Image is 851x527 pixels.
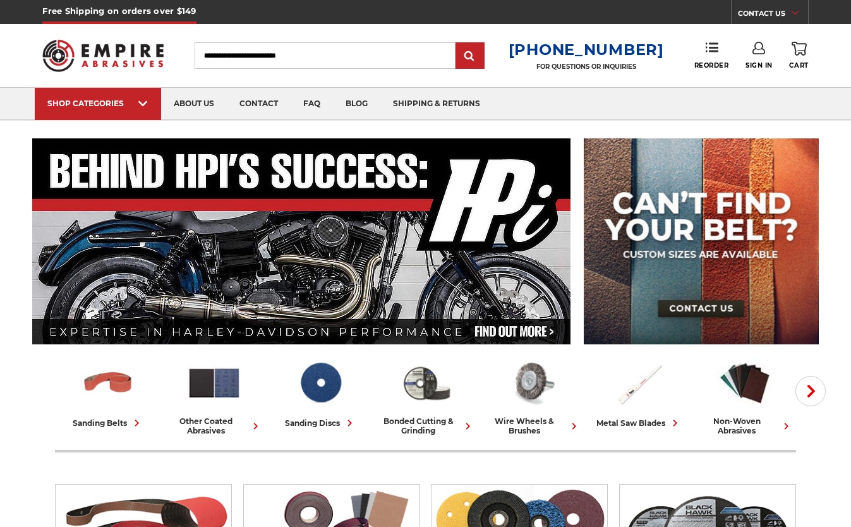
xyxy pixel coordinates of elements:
div: sanding belts [73,416,143,430]
div: SHOP CATEGORIES [47,99,148,108]
span: Sign In [745,61,773,70]
div: non-woven abrasives [697,416,793,435]
img: Other Coated Abrasives [186,356,242,410]
div: other coated abrasives [166,416,262,435]
div: metal saw blades [596,416,682,430]
img: Non-woven Abrasives [717,356,773,410]
a: contact [227,88,291,120]
a: metal saw blades [591,356,687,430]
a: non-woven abrasives [697,356,793,435]
a: [PHONE_NUMBER] [509,40,664,59]
a: bonded cutting & grinding [378,356,474,435]
span: Reorder [694,61,729,70]
img: Sanding Belts [80,356,136,410]
div: bonded cutting & grinding [378,416,474,435]
img: Sanding Discs [293,356,348,410]
div: sanding discs [285,416,356,430]
img: promo banner for custom belts. [584,138,819,344]
a: sanding discs [272,356,368,430]
a: sanding belts [60,356,156,430]
span: Cart [789,61,808,70]
a: about us [161,88,227,120]
button: Next [795,376,826,406]
a: other coated abrasives [166,356,262,435]
a: faq [291,88,333,120]
a: wire wheels & brushes [485,356,581,435]
img: Empire Abrasives [42,32,164,79]
input: Submit [457,44,483,69]
div: wire wheels & brushes [485,416,581,435]
p: FOR QUESTIONS OR INQUIRIES [509,63,664,71]
a: blog [333,88,380,120]
img: Banner for an interview featuring Horsepower Inc who makes Harley performance upgrades featured o... [32,138,571,344]
a: Cart [789,42,808,70]
a: Reorder [694,42,729,69]
a: CONTACT US [738,6,808,24]
img: Bonded Cutting & Grinding [399,356,454,410]
a: shipping & returns [380,88,493,120]
img: Metal Saw Blades [611,356,667,410]
img: Wire Wheels & Brushes [505,356,560,410]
